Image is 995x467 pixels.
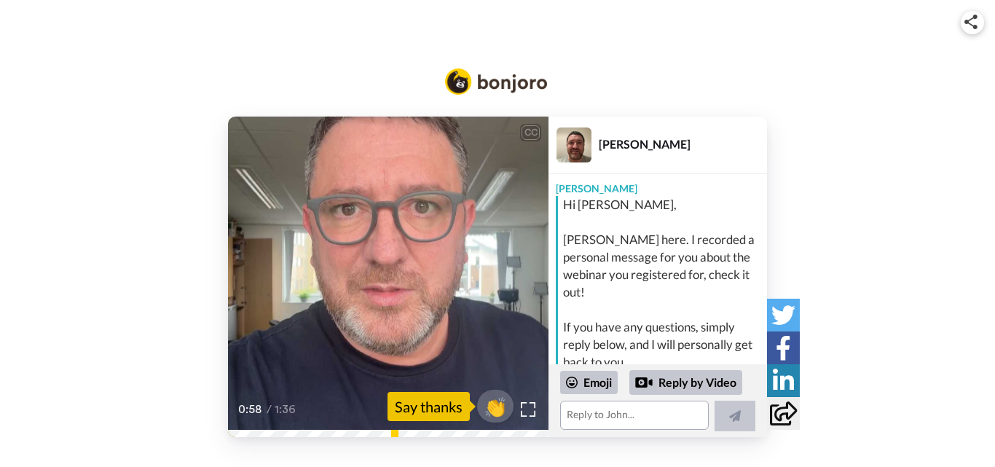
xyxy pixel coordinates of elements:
span: 1:36 [275,401,300,418]
div: CC [522,125,540,140]
span: 👏 [477,395,514,418]
span: / [267,401,272,418]
img: Profile Image [557,127,591,162]
button: 👏 [477,390,514,423]
img: Full screen [521,402,535,417]
div: Reply by Video [635,374,653,391]
div: Hi [PERSON_NAME], [PERSON_NAME] here. I recorded a personal message for you about the webinar you... [563,196,763,371]
img: Bonjoro Logo [445,68,547,95]
div: Reply by Video [629,370,742,395]
div: [PERSON_NAME] [548,174,767,196]
span: 0:58 [238,401,264,418]
div: [PERSON_NAME] [599,137,766,151]
div: Emoji [560,371,618,394]
div: Say thanks [388,392,470,421]
img: ic_share.svg [964,15,978,29]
